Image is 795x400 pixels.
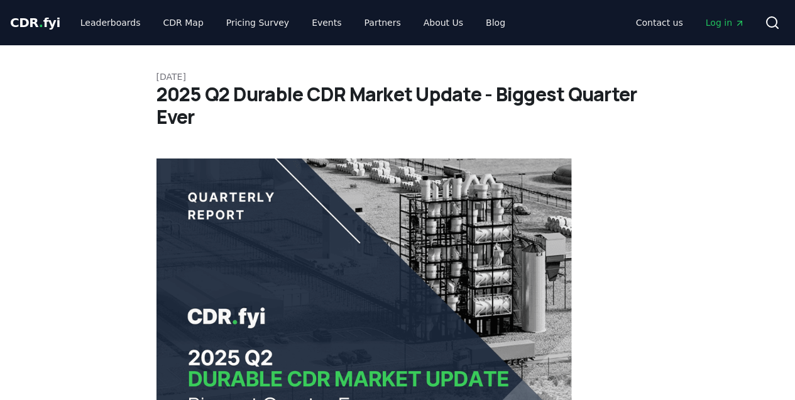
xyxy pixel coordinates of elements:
[626,11,693,34] a: Contact us
[476,11,515,34] a: Blog
[70,11,515,34] nav: Main
[153,11,214,34] a: CDR Map
[706,16,745,29] span: Log in
[39,15,43,30] span: .
[216,11,299,34] a: Pricing Survey
[156,70,639,83] p: [DATE]
[354,11,411,34] a: Partners
[626,11,755,34] nav: Main
[156,83,639,128] h1: 2025 Q2 Durable CDR Market Update - Biggest Quarter Ever
[10,15,60,30] span: CDR fyi
[70,11,151,34] a: Leaderboards
[696,11,755,34] a: Log in
[10,14,60,31] a: CDR.fyi
[302,11,351,34] a: Events
[414,11,473,34] a: About Us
